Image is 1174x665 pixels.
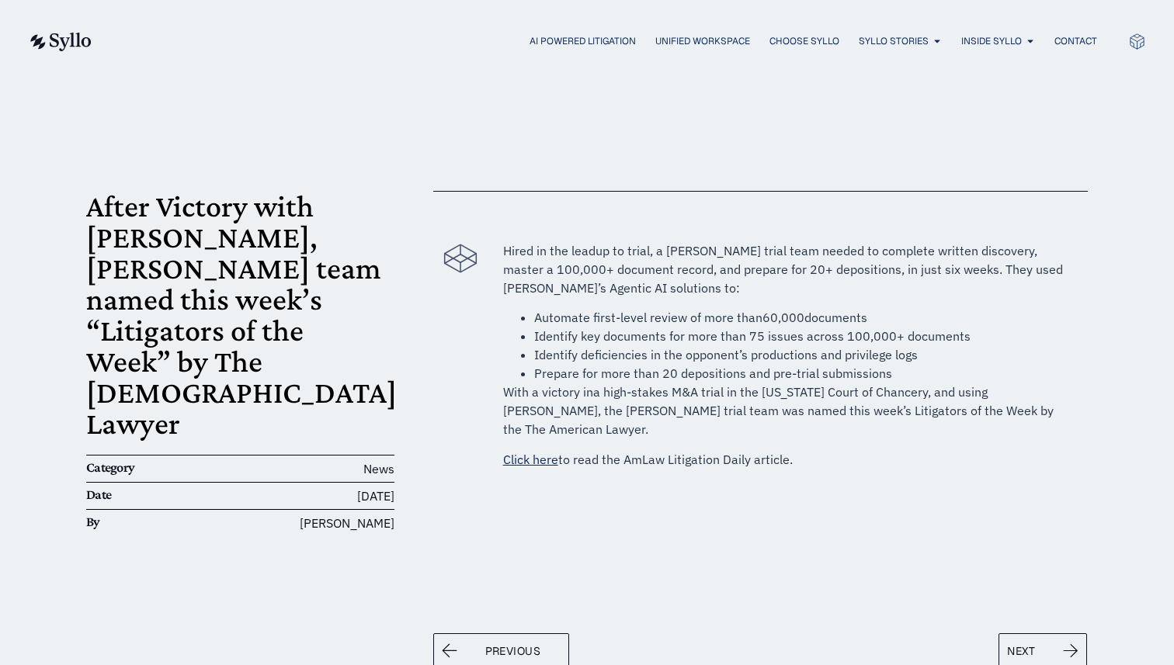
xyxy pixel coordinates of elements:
[123,34,1097,49] nav: Menu
[534,310,762,325] span: Automate first-level review of more than
[503,384,1054,437] span: a high-stakes M&A trial in the [US_STATE] Court of Chancery, and using [PERSON_NAME], the [PERSON...
[1054,34,1097,48] a: Contact
[86,459,189,476] h6: Category
[859,34,929,48] a: Syllo Stories
[357,488,394,504] time: [DATE]
[300,514,394,532] span: [PERSON_NAME]
[86,487,189,504] h6: Date
[1007,642,1035,660] span: Next
[534,365,892,381] span: Prepare for more than 20 depositions and pre-trial submissions
[762,310,770,325] span: 6
[503,243,1037,277] span: Hired in the leadup to trial, a [PERSON_NAME] trial team needed to complete written discovery, ma...
[770,310,804,325] span: 0,000
[534,328,971,344] span: Identify key documents for more than 75 issues across 100,000+ documents
[28,33,92,51] img: syllo
[123,34,1097,49] div: Menu Toggle
[655,34,750,48] a: Unified Workspace
[769,34,839,48] a: Choose Syllo
[804,310,867,325] span: documents
[485,642,540,660] span: Previous
[530,34,636,48] a: AI Powered Litigation
[86,191,394,439] h1: After Victory with [PERSON_NAME], [PERSON_NAME] team named this week’s “Litigators of the Week” b...
[961,34,1022,48] a: Inside Syllo
[363,461,394,476] span: News
[534,347,918,362] span: Identify deficiencies in the opponent’s productions and privilege logs
[503,383,1072,438] p: With a victory in
[86,514,189,531] h6: By
[503,450,1072,469] p: to read the AmLaw Litigation Daily article.
[503,452,558,467] a: Click here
